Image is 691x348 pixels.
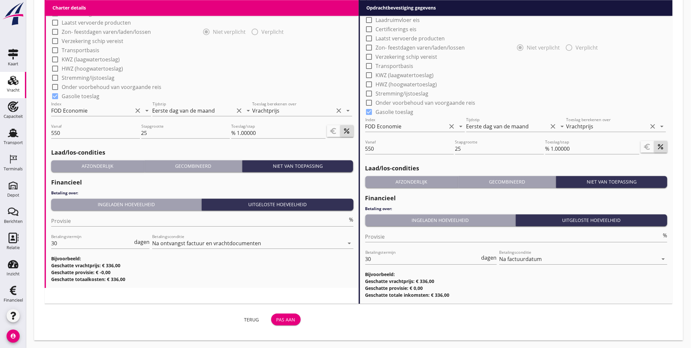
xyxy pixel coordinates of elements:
[62,19,131,26] label: Laatst vervoerde producten
[145,160,242,172] button: Gecombineerd
[376,72,434,78] label: KWZ (laagwatertoeslag)
[204,201,351,208] div: Uitgeloste hoeveelheid
[4,141,23,145] div: Transport
[54,163,142,169] div: Afzonderlijk
[376,35,445,42] label: Laatst vervoerde producten
[368,217,513,224] div: Ingeladen hoeveelheid
[662,233,667,238] div: %
[566,123,594,129] div: Vrachtprijs
[376,8,476,14] label: Volle lading tot aangegeven hoeveelheid
[343,127,351,135] i: percent
[657,143,665,151] i: percent
[51,276,354,283] h3: Geschatte totaalkosten: € 336,00
[252,108,279,114] div: Vrachtprijs
[141,128,230,138] input: Stapgrootte
[365,176,459,188] button: Afzonderlijk
[376,81,437,88] label: HWZ (hoogwatertoeslag)
[51,190,354,196] h4: Betaling over:
[376,99,476,106] label: Onder voorbehoud van voorgaande reis
[365,254,480,264] input: Betalingstermijn
[62,84,161,90] label: Onder voorbehoud van voorgaande reis
[235,107,243,115] i: clear
[271,314,301,325] button: Pas aan
[7,330,20,343] i: account_circle
[660,255,667,263] i: arrow_drop_down
[455,143,544,154] input: Stapgrootte
[237,314,266,325] button: Terug
[649,122,657,130] i: clear
[242,160,354,172] button: Niet van toepassing
[466,123,529,129] div: Eerste dag van de maand
[556,176,667,188] button: Niet van toepassing
[7,193,19,197] div: Depot
[330,127,337,135] i: euro
[51,262,354,269] h3: Geschatte vrachtprijs: € 336,00
[365,292,668,298] h3: Geschatte totale inkomsten: € 336,00
[376,54,437,60] label: Verzekering schip vereist
[7,246,20,250] div: Relatie
[51,269,354,276] h3: Geschatte provisie: € -0,00
[376,26,417,33] label: Certificerings eis
[365,214,516,226] button: Ingeladen hoeveelheid
[448,122,456,130] i: clear
[365,271,668,278] h3: Bijvoorbeeld:
[51,160,145,172] button: Afzonderlijk
[461,178,553,185] div: Gecombineerd
[54,201,199,208] div: Ingeladen hoeveelheid
[62,29,151,35] label: Zon- feestdagen varen/laden/lossen
[365,278,668,285] h3: Geschatte vrachtprijs: € 336,00
[51,178,354,187] h2: Financieel
[365,285,668,292] h3: Geschatte provisie: € 0,00
[8,62,18,66] div: Kaart
[365,123,402,129] div: FOD Economie
[4,114,23,119] div: Capaciteit
[365,231,662,242] input: Provisie
[368,178,456,185] div: Afzonderlijk
[51,128,140,138] input: Vanaf
[559,122,566,130] i: arrow_drop_down
[51,108,88,114] div: FOD Economie
[480,255,497,260] div: dagen
[559,178,665,185] div: Niet van toepassing
[1,2,25,26] img: logo-small.a267ee39.svg
[7,88,20,92] div: Vracht
[62,1,106,8] label: Laadruimvloer eis
[51,199,202,210] button: Ingeladen hoeveelheid
[62,93,99,99] label: Gasolie toeslag
[237,128,326,138] input: Toeslag/stap
[518,217,665,224] div: Uitgeloste hoeveelheid
[62,38,123,44] label: Verzekering schip vereist
[457,122,465,130] i: arrow_drop_down
[7,272,20,276] div: Inzicht
[658,122,666,130] i: arrow_drop_down
[133,239,150,245] div: dagen
[376,17,420,23] label: Laadruimvloer eis
[231,129,237,137] div: %
[365,164,668,173] h2: Laad/los-condities
[335,107,343,115] i: clear
[516,214,667,226] button: Uitgeloste hoeveelheid
[376,109,414,115] label: Gasolie toeslag
[458,176,556,188] button: Gecombineerd
[376,63,414,69] label: Transportbasis
[152,240,261,246] div: Na ontvangst factuur en vrachtdocumenten
[346,239,354,247] i: arrow_drop_down
[4,219,23,224] div: Berichten
[62,10,103,17] label: Certificerings eis
[344,107,352,115] i: arrow_drop_down
[643,143,651,151] i: euro
[51,238,133,249] input: Betalingstermijn
[376,90,429,97] label: Stremming/ijstoeslag
[551,143,640,154] input: Toeslag/stap
[143,107,151,115] i: arrow_drop_down
[4,298,23,302] div: Financieel
[51,255,354,262] h3: Bijvoorbeeld:
[152,108,215,114] div: Eerste dag van de maand
[62,47,99,54] label: Transportbasis
[51,216,348,226] input: Provisie
[62,65,123,72] label: HWZ (hoogwatertoeslag)
[549,122,557,130] i: clear
[499,256,542,262] div: Na factuurdatum
[244,107,252,115] i: arrow_drop_down
[51,148,354,157] h2: Laad/los-condities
